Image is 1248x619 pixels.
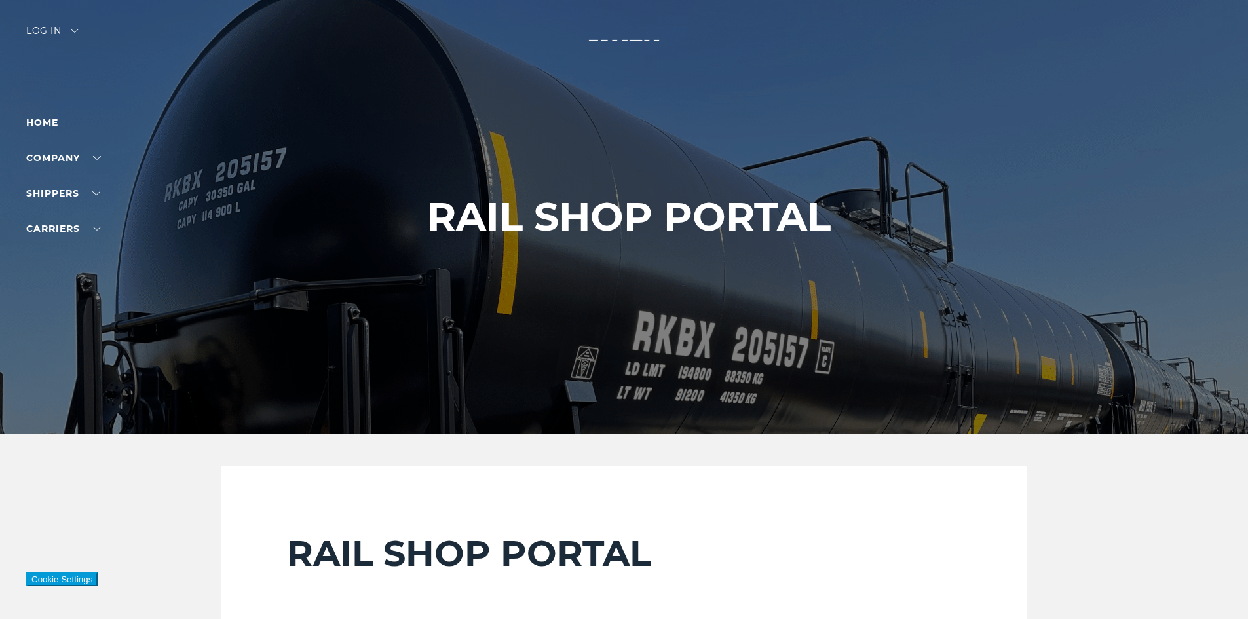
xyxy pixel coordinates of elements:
[575,26,673,84] img: kbx logo
[71,29,79,33] img: arrow
[26,117,58,128] a: Home
[427,195,831,239] h1: RAIL SHOP PORTAL
[26,26,79,45] div: Log in
[26,223,101,234] a: Carriers
[26,572,98,586] button: Cookie Settings
[26,187,100,199] a: SHIPPERS
[26,152,101,164] a: Company
[287,532,962,575] h2: RAIL SHOP PORTAL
